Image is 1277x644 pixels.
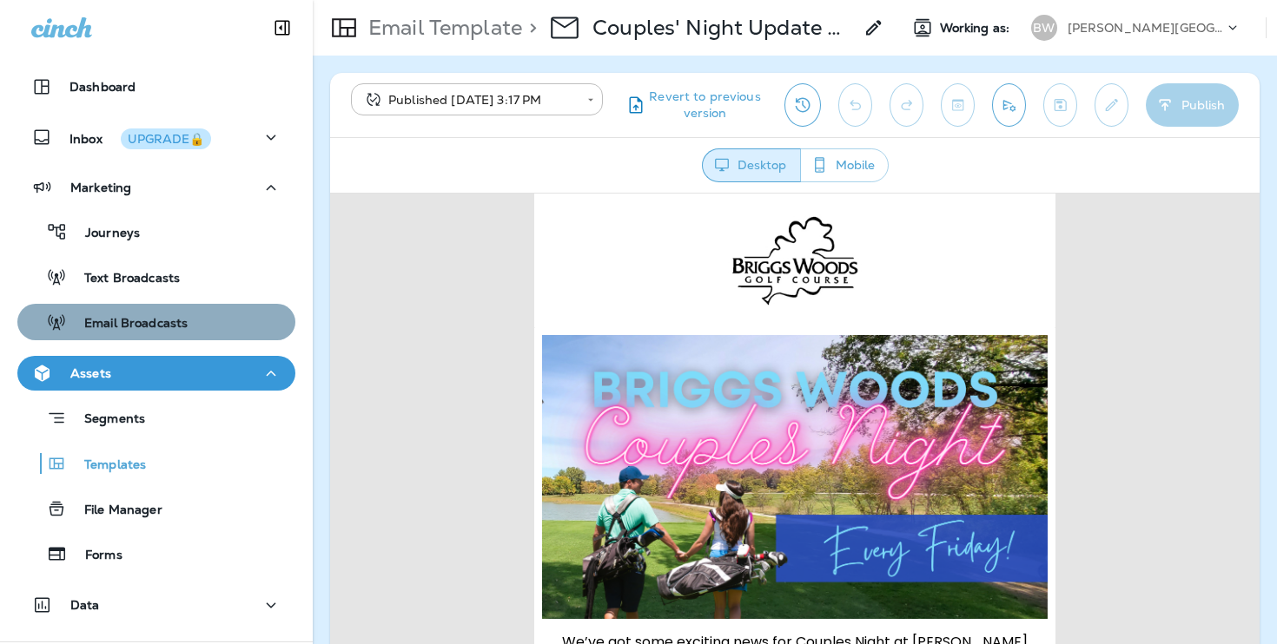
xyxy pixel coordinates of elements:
p: File Manager [67,503,162,519]
div: UPGRADE🔒 [128,133,204,145]
button: Journeys [17,214,295,250]
p: Inbox [69,128,211,147]
p: Email Broadcasts [67,316,188,332]
div: BW [1031,15,1057,41]
button: Collapse Sidebar [258,10,307,45]
button: Desktop [702,148,801,182]
button: File Manager [17,490,295,527]
span: Revert to previous version [646,89,764,122]
p: Forms [68,548,122,564]
button: UPGRADE🔒 [121,128,211,149]
p: Email Template [361,15,522,41]
button: Mobile [800,148,889,182]
p: Assets [70,366,111,380]
p: > [522,15,537,41]
button: Forms [17,536,295,572]
p: Text Broadcasts [67,271,180,287]
div: Published [DATE] 3:17 PM [363,91,575,108]
p: [PERSON_NAME][GEOGRAPHIC_DATA][PERSON_NAME] [1068,21,1224,35]
button: Revert to previous version [617,83,771,127]
button: Templates [17,445,295,482]
p: Couples' Night Update 2025 - 9/3 (2) [592,15,853,41]
button: Segments [17,399,295,437]
span: Working as: [940,21,1014,36]
p: Marketing [70,181,131,194]
p: Segments [67,411,145,429]
button: Dashboard [17,69,295,104]
img: Briggs-Woods--Couples-Night-September---blog-1.png [212,141,718,425]
button: Assets [17,356,295,391]
p: Data [70,598,100,612]
button: Marketing [17,170,295,205]
button: View Changelog [784,83,821,127]
button: Email Broadcasts [17,304,295,340]
span: We’ve got some exciting news for Couples Night at [PERSON_NAME][GEOGRAPHIC_DATA][PERSON_NAME]! Fr... [232,438,698,521]
button: Data [17,588,295,622]
button: Send test email [992,83,1026,127]
p: Templates [67,457,146,474]
p: Journeys [68,226,140,242]
p: Dashboard [69,80,136,94]
button: Text Broadcasts [17,259,295,295]
button: InboxUPGRADE🔒 [17,120,295,154]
